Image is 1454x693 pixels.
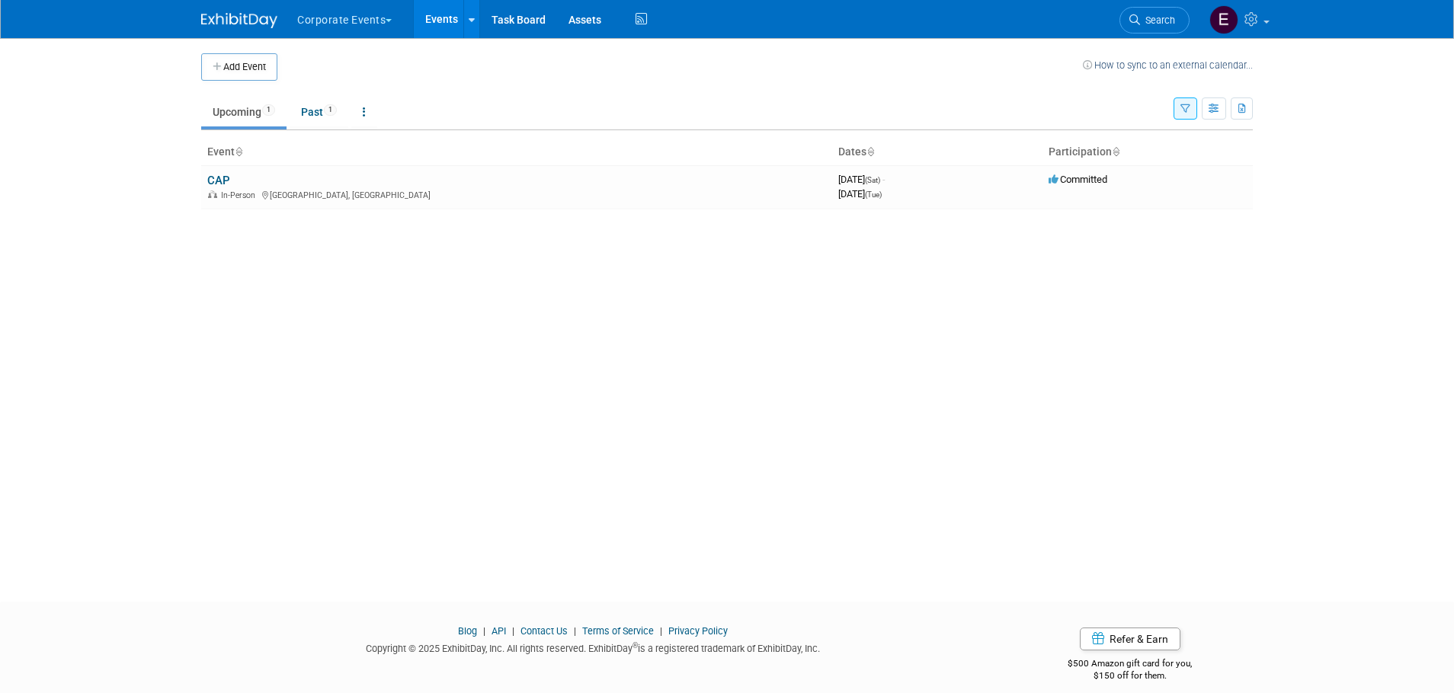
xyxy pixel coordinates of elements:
[262,104,275,116] span: 1
[1083,59,1253,71] a: How to sync to an external calendar...
[201,53,277,81] button: Add Event
[570,625,580,637] span: |
[1080,628,1180,650] a: Refer & Earn
[865,176,880,184] span: (Sat)
[1042,139,1253,165] th: Participation
[235,145,242,158] a: Sort by Event Name
[832,139,1042,165] th: Dates
[1209,5,1238,34] img: Emma Mitchell
[201,139,832,165] th: Event
[208,190,217,198] img: In-Person Event
[1007,647,1254,682] div: $500 Amazon gift card for you,
[479,625,489,637] span: |
[290,97,348,126] a: Past1
[1049,174,1107,185] span: Committed
[838,174,885,185] span: [DATE]
[221,190,260,200] span: In-Person
[838,188,882,200] span: [DATE]
[1119,7,1190,34] a: Search
[582,625,654,637] a: Terms of Service
[201,13,277,28] img: ExhibitDay
[656,625,666,637] span: |
[201,97,287,126] a: Upcoming1
[458,625,477,637] a: Blog
[207,174,230,187] a: CAP
[520,625,568,637] a: Contact Us
[508,625,518,637] span: |
[492,625,506,637] a: API
[324,104,337,116] span: 1
[633,641,638,650] sup: ®
[207,188,826,200] div: [GEOGRAPHIC_DATA], [GEOGRAPHIC_DATA]
[866,145,874,158] a: Sort by Start Date
[201,638,985,656] div: Copyright © 2025 ExhibitDay, Inc. All rights reserved. ExhibitDay is a registered trademark of Ex...
[668,625,728,637] a: Privacy Policy
[1112,145,1119,158] a: Sort by Participation Type
[882,174,885,185] span: -
[1140,14,1175,26] span: Search
[865,190,882,199] span: (Tue)
[1007,669,1254,682] div: $150 off for them.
